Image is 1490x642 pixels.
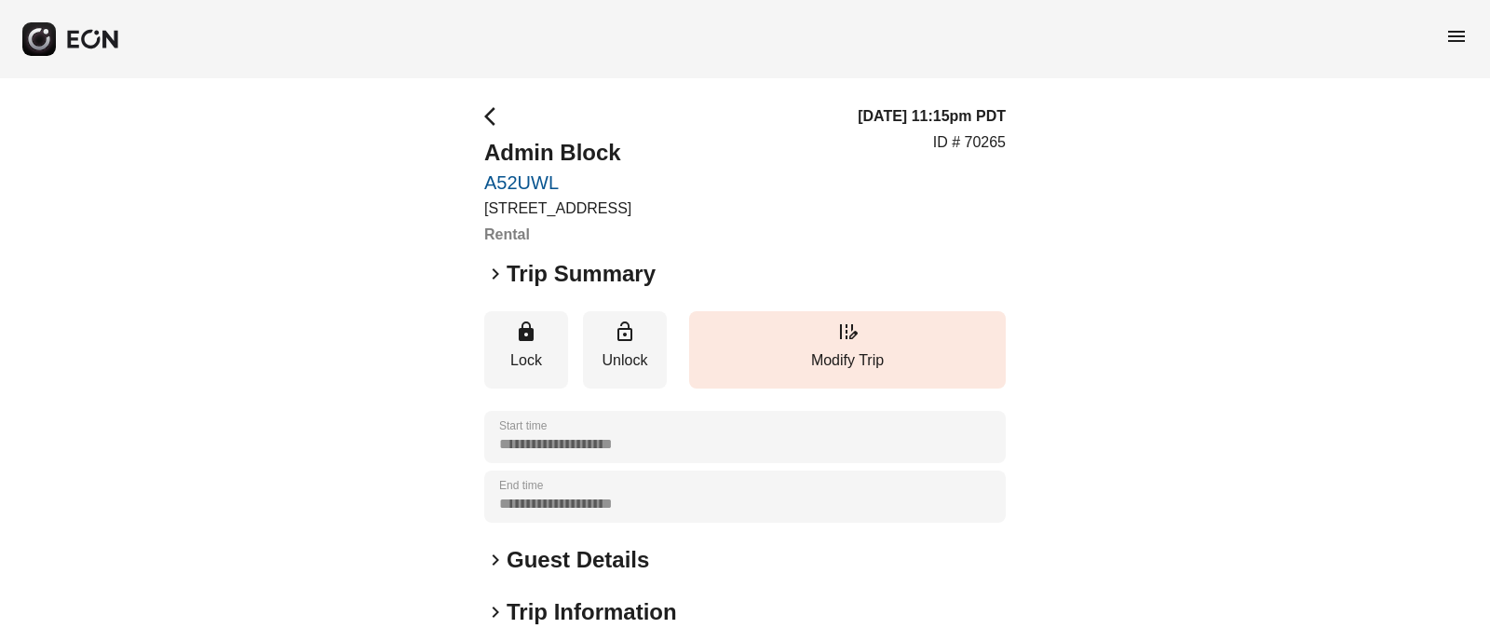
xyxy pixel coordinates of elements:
[592,349,657,372] p: Unlock
[494,349,559,372] p: Lock
[836,321,859,343] span: edit_road
[484,549,507,571] span: keyboard_arrow_right
[1445,25,1468,48] span: menu
[484,601,507,623] span: keyboard_arrow_right
[858,105,1006,128] h3: [DATE] 11:15pm PDT
[484,171,631,194] a: A52UWL
[583,311,667,389] button: Unlock
[507,259,656,289] h2: Trip Summary
[507,597,677,627] h2: Trip Information
[484,105,507,128] span: arrow_back_ios
[933,131,1006,154] p: ID # 70265
[484,138,631,168] h2: Admin Block
[484,198,631,220] p: [STREET_ADDRESS]
[698,349,996,372] p: Modify Trip
[515,321,537,343] span: lock
[484,311,568,389] button: Lock
[689,311,1006,389] button: Modify Trip
[484,263,507,285] span: keyboard_arrow_right
[484,224,631,246] h3: Rental
[507,545,649,575] h2: Guest Details
[614,321,636,343] span: lock_open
